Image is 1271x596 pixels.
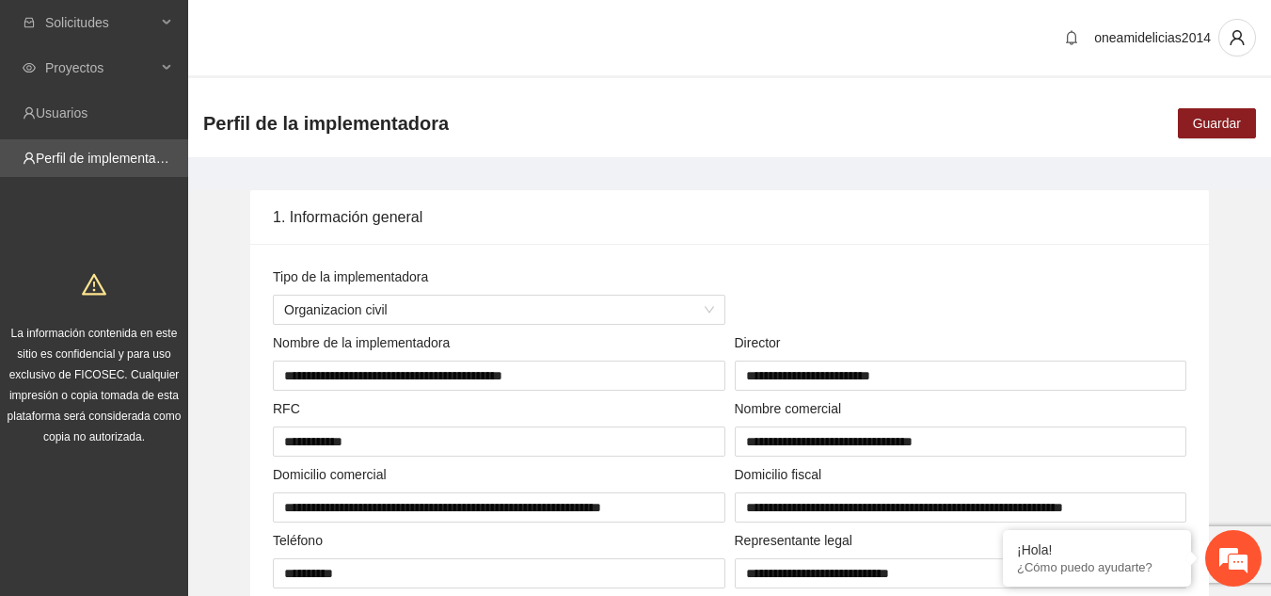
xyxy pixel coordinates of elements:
[1219,29,1255,46] span: user
[735,332,781,353] label: Director
[273,398,300,419] label: RFC
[735,530,852,551] label: Representante legal
[1094,30,1211,45] span: oneamidelicias2014
[203,108,449,138] span: Perfil de la implementadora
[1178,108,1256,138] button: Guardar
[36,151,183,166] a: Perfil de implementadora
[735,464,822,485] label: Domicilio fiscal
[1193,113,1241,134] span: Guardar
[82,272,106,297] span: warning
[45,4,156,41] span: Solicitudes
[1057,30,1086,45] span: bell
[23,61,36,74] span: eye
[1218,19,1256,56] button: user
[23,16,36,29] span: inbox
[1057,23,1087,53] button: bell
[273,332,450,353] label: Nombre de la implementadora
[36,105,87,121] a: Usuarios
[8,327,182,443] span: La información contenida en este sitio es confidencial y para uso exclusivo de FICOSEC. Cualquier...
[1017,560,1177,574] p: ¿Cómo puedo ayudarte?
[735,398,842,419] label: Nombre comercial
[284,296,714,324] span: Organizacion civil
[1017,542,1177,557] div: ¡Hola!
[273,190,1186,244] div: 1. Información general
[45,49,156,87] span: Proyectos
[273,266,428,287] label: Tipo de la implementadora
[273,464,387,485] label: Domicilio comercial
[273,530,323,551] label: Teléfono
